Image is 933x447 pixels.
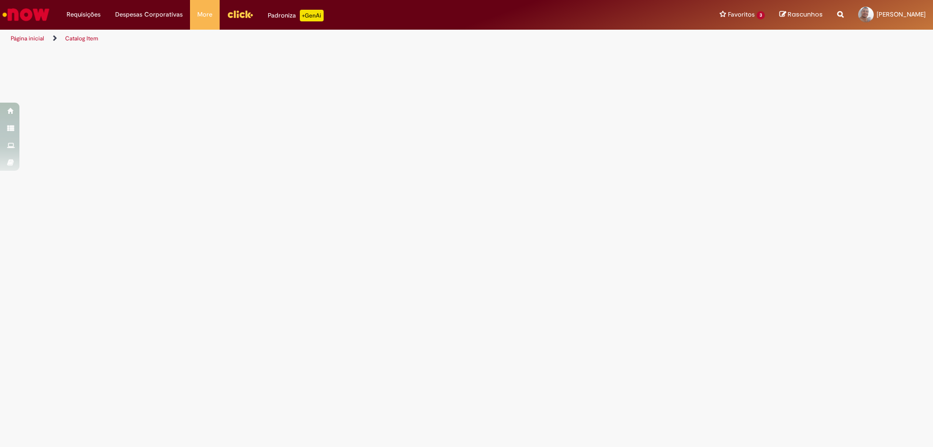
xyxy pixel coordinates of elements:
span: More [197,10,212,19]
span: [PERSON_NAME] [877,10,926,18]
div: Padroniza [268,10,324,21]
span: Favoritos [728,10,755,19]
ul: Trilhas de página [7,30,615,48]
a: Rascunhos [779,10,823,19]
span: Despesas Corporativas [115,10,183,19]
p: +GenAi [300,10,324,21]
img: ServiceNow [1,5,51,24]
span: Requisições [67,10,101,19]
img: click_logo_yellow_360x200.png [227,7,253,21]
span: 3 [757,11,765,19]
span: Rascunhos [788,10,823,19]
a: Catalog Item [65,35,98,42]
a: Página inicial [11,35,44,42]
